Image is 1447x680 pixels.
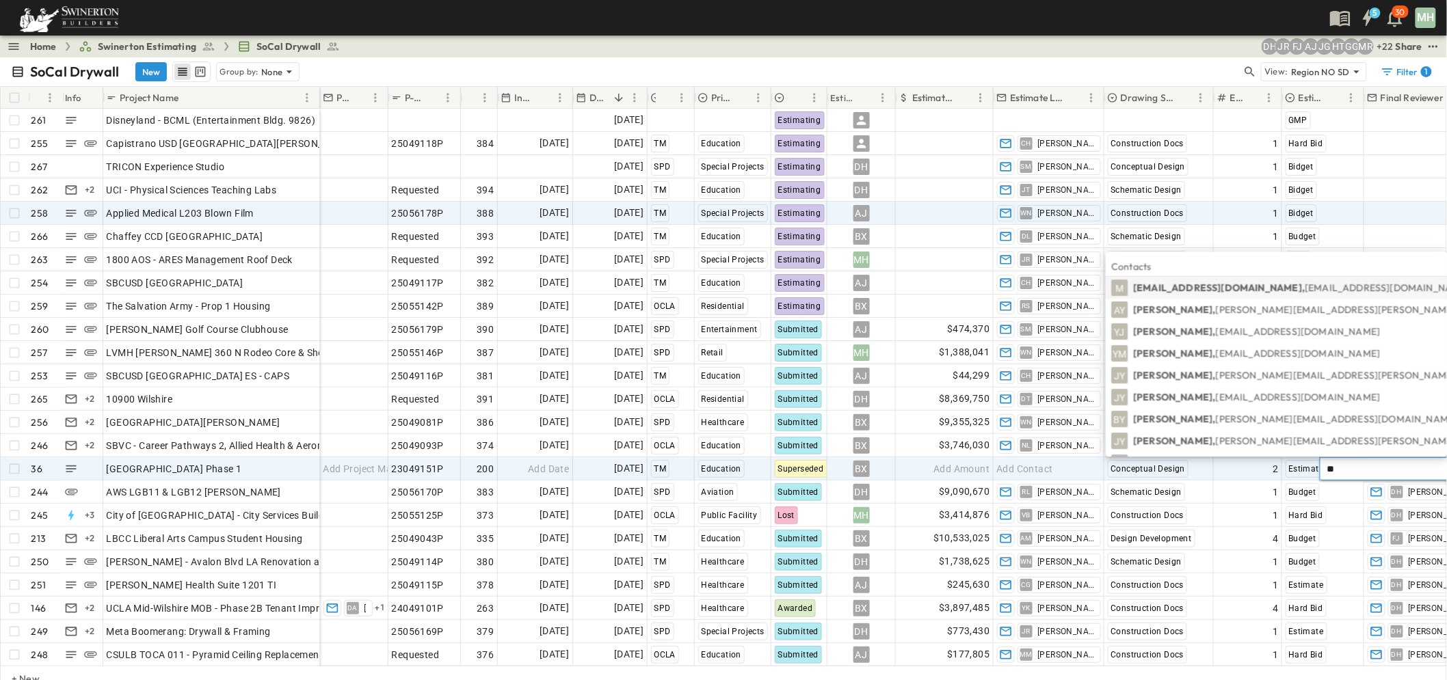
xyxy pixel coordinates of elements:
[1022,259,1031,260] span: JR
[702,418,745,427] span: Healthcare
[806,90,823,106] button: Menu
[82,414,98,431] div: + 2
[1396,40,1422,53] div: Share
[440,90,456,106] button: Menu
[537,90,552,105] button: Sort
[1372,8,1377,18] h6: 5
[405,91,422,105] p: P-Code
[589,91,609,105] p: Due Date
[392,299,444,313] span: 25055142P
[654,394,676,404] span: OCLA
[299,90,315,106] button: Menu
[1275,38,1292,55] div: Joshua Russell (joshua.russell@swinerton.com)
[614,205,643,221] span: [DATE]
[181,90,196,105] button: Sort
[107,416,280,429] span: [GEOGRAPHIC_DATA][PERSON_NAME]
[1083,90,1100,106] button: Menu
[392,369,444,383] span: 25049116P
[1193,90,1209,106] button: Menu
[1330,38,1346,55] div: Haaris Tahmas (haaris.tahmas@swinerton.com)
[1111,162,1186,172] span: Conceptual Design
[31,253,49,267] p: 263
[107,137,354,150] span: Capistrano USD [GEOGRAPHIC_DATA][PERSON_NAME]
[237,40,340,53] a: SoCal Drywall
[778,394,819,404] span: Submitted
[1113,463,1127,463] span: MY
[953,368,990,383] span: $44,299
[1230,91,1243,105] p: Estimate Round
[614,159,643,174] span: [DATE]
[31,113,47,127] p: 261
[540,182,569,198] span: [DATE]
[31,346,48,359] p: 257
[34,90,49,105] button: Sort
[1111,208,1184,218] span: Construction Docs
[1113,353,1127,354] span: YM
[1038,138,1095,149] span: [PERSON_NAME]
[1289,185,1314,195] span: Bidget
[425,90,440,105] button: Sort
[1291,65,1350,79] p: Region NO SD
[972,90,989,106] button: Menu
[614,344,643,360] span: [DATE]
[1038,394,1095,405] span: [PERSON_NAME]
[220,65,258,79] p: Group by:
[540,275,569,290] span: [DATE]
[1381,91,1444,105] p: Final Reviewer
[853,228,870,245] div: BX
[614,182,643,198] span: [DATE]
[31,206,49,220] p: 258
[1021,166,1032,167] span: SM
[853,437,870,454] div: BX
[336,91,349,105] p: PM
[654,371,667,381] span: TM
[1038,161,1095,172] span: [PERSON_NAME]
[107,299,271,313] span: The Salvation Army - Prop 1 Housing
[1396,7,1405,18] p: 30
[392,416,444,429] span: 25049081P
[830,79,857,117] div: Estimator
[31,299,49,313] p: 259
[778,255,821,264] span: Estimating
[552,90,568,106] button: Menu
[750,90,767,106] button: Menu
[702,371,742,381] span: Education
[1038,208,1095,219] span: [PERSON_NAME]
[107,230,263,243] span: Chaffey CCD [GEOGRAPHIC_DATA]
[107,113,316,127] span: Disneyland - BCML (Entertainment Bldg. 9826)
[1038,324,1095,335] span: [PERSON_NAME]
[702,255,765,264] span: Special Projects
[1261,90,1277,106] button: Menu
[1303,38,1319,55] div: Anthony Jimenez (anthony.jimenez@swinerton.com)
[1316,38,1333,55] div: Jorge Garcia (jorgarcia@swinerton.com)
[827,87,896,109] div: Estimator
[1133,325,1380,338] p: [PERSON_NAME],
[702,185,742,195] span: Education
[540,368,569,383] span: [DATE]
[174,64,191,80] button: row view
[392,276,444,290] span: 25049117P
[31,276,49,290] p: 254
[107,206,254,220] span: Applied Medical L203 Blown Film
[778,371,819,381] span: Submitted
[540,228,569,244] span: [DATE]
[614,298,643,314] span: [DATE]
[191,64,209,80] button: kanban view
[1178,90,1193,105] button: Sort
[261,65,283,79] p: None
[853,251,870,268] div: MH
[1111,260,1442,273] p: Contacts
[540,298,569,314] span: [DATE]
[1216,325,1381,338] span: [EMAIL_ADDRESS][DOMAIN_NAME]
[1038,417,1095,428] span: [PERSON_NAME]
[540,437,569,453] span: [DATE]
[477,346,494,359] span: 387
[853,205,870,221] div: AJ
[853,159,870,175] div: DH
[1273,230,1278,243] span: 1
[1038,254,1095,265] span: [PERSON_NAME]
[702,348,723,357] span: Retail
[654,232,667,241] span: TM
[778,162,821,172] span: Estimating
